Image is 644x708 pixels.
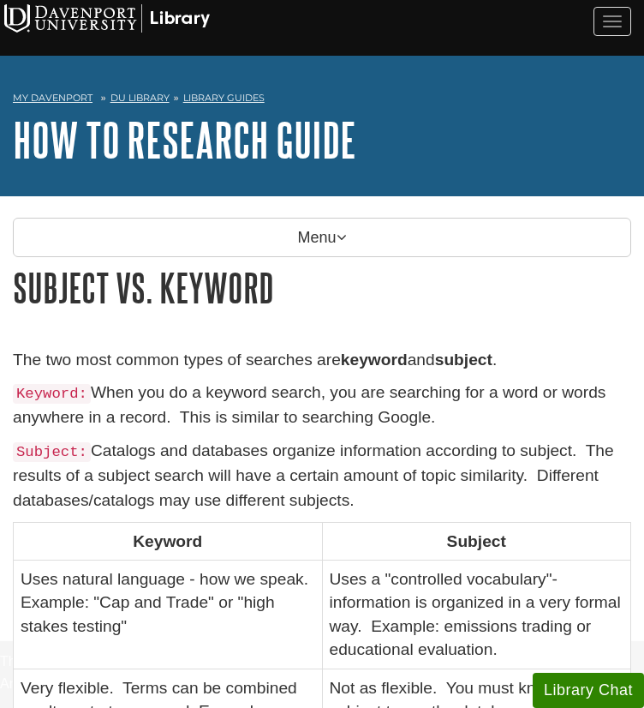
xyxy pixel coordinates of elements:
strong: keyword [341,351,408,369]
p: Uses natural language - how we speak. Example: "Cap and Trade" or "high stakes testing" [21,567,315,638]
p: Menu [13,218,631,257]
strong: Subject [447,532,506,550]
a: How to Research Guide [13,113,356,166]
code: Keyword: [13,384,91,404]
img: Davenport University Logo [4,4,210,33]
p: The two most common types of searches are and . [13,348,631,373]
p: When you do a keyword search, you are searching for a word or words anywhere in a record. This is... [13,381,631,430]
p: Catalogs and databases organize information according to subject. The results of a subject search... [13,439,631,513]
td: Uses a "controlled vocabulary"-information is organized in a very formal way. Example: emissions ... [322,560,631,669]
code: Subject: [13,442,91,462]
strong: Keyword [133,532,202,550]
h1: Subject vs. Keyword [13,266,631,309]
a: My Davenport [13,91,92,105]
strong: subject [435,351,492,369]
button: Library Chat [533,673,644,708]
a: DU Library [110,92,170,104]
a: Library Guides [183,92,265,104]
